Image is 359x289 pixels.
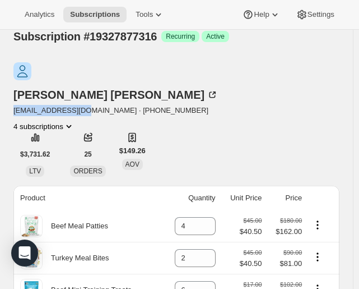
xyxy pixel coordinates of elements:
span: Shirley Mcglennon [13,62,31,80]
span: Subscription #19327877316 [13,30,157,43]
button: Analytics [18,7,61,22]
span: Settings [307,10,334,19]
img: product img [20,215,43,237]
span: $40.50 [240,258,262,269]
button: Tools [129,7,171,22]
span: ORDERS [73,167,102,175]
span: 25 [84,150,91,159]
span: Recurring [166,32,195,41]
button: Subscriptions [63,7,127,22]
button: Product actions [309,251,327,263]
span: Tools [136,10,153,19]
button: 25 [77,145,98,163]
small: $45.00 [243,249,262,256]
span: $149.26 [119,145,146,157]
small: $45.00 [243,217,262,224]
span: AOV [125,160,139,168]
button: Settings [290,7,341,22]
button: Help [236,7,287,22]
small: $90.00 [283,249,302,256]
span: $81.00 [269,258,302,269]
span: [EMAIL_ADDRESS][DOMAIN_NAME] · [PHONE_NUMBER] [13,105,218,116]
div: [PERSON_NAME] [PERSON_NAME] [13,89,218,100]
button: Product actions [309,219,327,231]
small: $102.00 [280,281,302,288]
th: Price [265,186,306,210]
button: Product actions [13,121,74,132]
span: $3,731.62 [20,150,50,159]
span: Subscriptions [70,10,120,19]
span: LTV [29,167,41,175]
button: $3,731.62 [13,145,57,163]
span: $40.50 [240,226,262,237]
span: Analytics [25,10,54,19]
span: Active [206,32,225,41]
small: $180.00 [280,217,302,224]
div: Turkey Meal Bites [43,253,109,264]
div: Beef Meal Patties [43,221,108,232]
th: Unit Price [219,186,265,210]
th: Product [13,186,161,210]
small: $17.00 [243,281,262,288]
span: Help [254,10,269,19]
div: Open Intercom Messenger [11,240,38,267]
th: Quantity [161,186,218,210]
span: $162.00 [269,226,302,237]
